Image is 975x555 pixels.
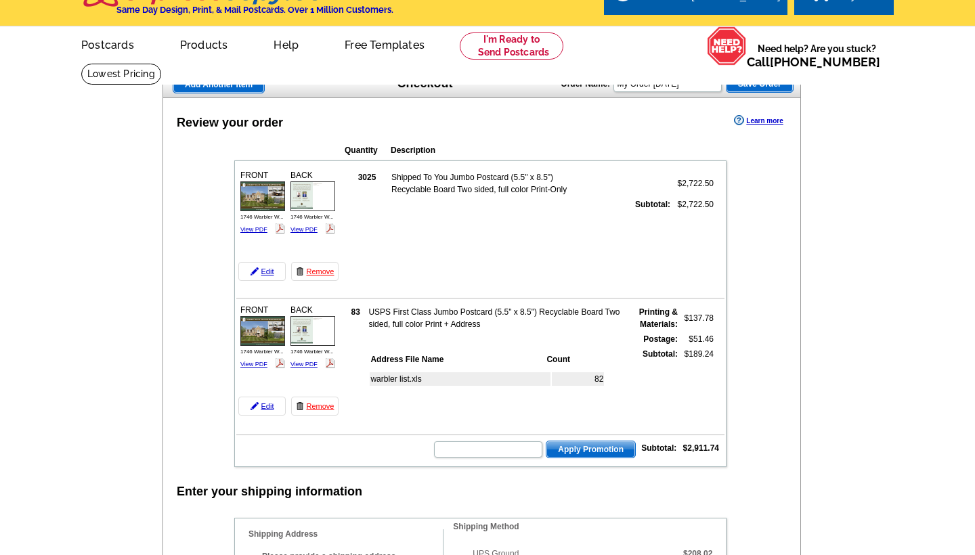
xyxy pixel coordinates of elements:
[238,397,286,416] a: Edit
[770,55,880,69] a: [PHONE_NUMBER]
[173,76,265,93] a: Add Another Item
[288,167,337,237] div: BACK
[351,307,360,317] strong: 83
[358,173,376,182] strong: 3025
[747,55,880,69] span: Call
[240,181,285,210] img: small-thumb.jpg
[238,262,286,281] a: Edit
[747,42,887,69] span: Need help? Are you stuck?
[325,223,335,234] img: pdf_logo.png
[275,223,285,234] img: pdf_logo.png
[370,372,550,386] td: warbler list.xls
[240,214,284,220] span: 1746 Warbler W...
[290,214,334,220] span: 1746 Warbler W...
[177,114,283,132] div: Review your order
[452,520,520,533] legend: Shipping Method
[680,347,714,418] td: $189.24
[672,171,714,196] td: $2,722.50
[639,307,678,329] strong: Printing & Materials:
[252,28,320,60] a: Help
[275,358,285,368] img: pdf_logo.png
[643,349,678,359] strong: Subtotal:
[344,143,389,157] th: Quantity
[173,76,264,93] span: Add Another Item
[370,353,544,366] th: Address File Name
[177,483,362,501] div: Enter your shipping information
[390,143,638,157] th: Description
[248,529,443,539] h4: Shipping Address
[290,349,334,355] span: 1746 Warbler W...
[296,402,304,410] img: trashcan-icon.gif
[672,198,714,211] td: $2,722.50
[288,302,337,372] div: BACK
[680,305,714,331] td: $137.78
[251,402,259,410] img: pencil-icon.gif
[635,200,670,209] strong: Subtotal:
[680,332,714,346] td: $51.46
[707,26,747,66] img: help
[734,115,783,126] a: Learn more
[552,372,604,386] td: 82
[158,28,250,60] a: Products
[391,171,587,196] td: Shipped To You Jumbo Postcard (5.5" x 8.5") Recyclable Board Two sided, full color Print-Only
[240,316,285,345] img: small-thumb.jpg
[643,334,678,344] strong: Postage:
[546,441,635,458] span: Apply Promotion
[240,349,284,355] span: 1746 Warbler W...
[683,443,719,453] strong: $2,911.74
[238,302,287,372] div: FRONT
[291,397,339,416] a: Remove
[325,358,335,368] img: pdf_logo.png
[323,28,446,60] a: Free Templates
[546,353,604,366] th: Count
[368,305,623,331] td: USPS First Class Jumbo Postcard (5.5" x 8.5") Recyclable Board Two sided, full color Print + Address
[238,167,287,237] div: FRONT
[290,226,318,233] a: View PDF
[546,441,636,458] button: Apply Promotion
[296,267,304,275] img: trashcan-icon.gif
[641,443,676,453] strong: Subtotal:
[290,316,335,345] img: small-thumb.jpg
[116,5,393,15] h4: Same Day Design, Print, & Mail Postcards. Over 1 Million Customers.
[291,262,339,281] a: Remove
[290,181,335,210] img: small-thumb.jpg
[60,28,156,60] a: Postcards
[240,226,267,233] a: View PDF
[290,361,318,368] a: View PDF
[240,361,267,368] a: View PDF
[251,267,259,275] img: pencil-icon.gif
